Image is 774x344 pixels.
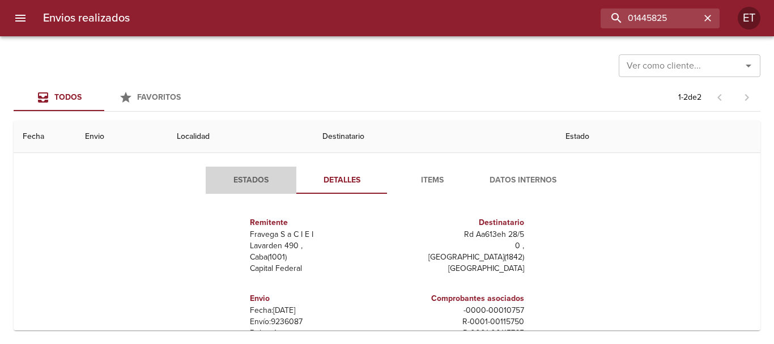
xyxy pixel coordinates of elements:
span: Pagina siguiente [733,84,760,111]
span: Items [394,173,471,188]
p: Lavarden 490 , [250,240,382,252]
p: Fravega S a C I E I [250,229,382,240]
p: Capital Federal [250,263,382,274]
th: Fecha [14,121,76,153]
th: Estado [556,121,760,153]
p: [GEOGRAPHIC_DATA] ( 1842 ) [392,252,524,263]
input: buscar [601,9,700,28]
h6: Remitente [250,216,382,229]
div: Tabs Envios [14,84,195,111]
h6: Comprobantes asociados [392,292,524,305]
p: R - 0001 - 00115765 [392,328,524,339]
h6: Envio [250,292,382,305]
div: Tabs detalle de guia [206,167,568,194]
p: [GEOGRAPHIC_DATA] [392,263,524,274]
p: 1 - 2 de 2 [678,92,701,103]
p: Bultos: 1 [250,328,382,339]
span: Datos Internos [484,173,562,188]
span: Favoritos [137,92,181,102]
p: - 0000 - 00010757 [392,305,524,316]
p: Caba ( 1001 ) [250,252,382,263]
p: 0 , [392,240,524,252]
th: Localidad [168,121,313,153]
button: Abrir [741,58,756,74]
div: ET [738,7,760,29]
th: Destinatario [313,121,556,153]
button: menu [7,5,34,32]
p: Envío: 9236087 [250,316,382,328]
h6: Envios realizados [43,9,130,27]
p: Fecha: [DATE] [250,305,382,316]
span: Estados [212,173,290,188]
th: Envio [76,121,167,153]
span: Todos [54,92,82,102]
p: R - 0001 - 00115750 [392,316,524,328]
span: Detalles [303,173,380,188]
span: Pagina anterior [706,91,733,103]
h6: Destinatario [392,216,524,229]
p: Rd Aa613eh 28/5 [392,229,524,240]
